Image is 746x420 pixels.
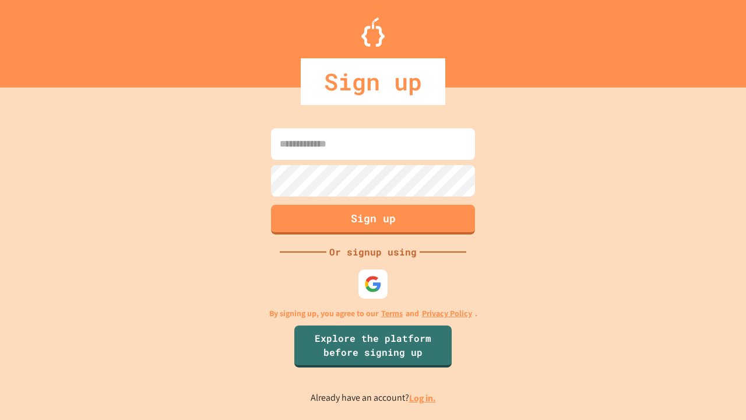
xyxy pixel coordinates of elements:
[364,275,382,293] img: google-icon.svg
[361,17,385,47] img: Logo.svg
[649,323,734,372] iframe: chat widget
[422,307,472,320] a: Privacy Policy
[381,307,403,320] a: Terms
[269,307,477,320] p: By signing up, you agree to our and .
[301,58,445,105] div: Sign up
[311,391,436,405] p: Already have an account?
[271,205,475,235] button: Sign up
[326,245,420,259] div: Or signup using
[409,392,436,404] a: Log in.
[294,325,452,367] a: Explore the platform before signing up
[697,373,734,408] iframe: chat widget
